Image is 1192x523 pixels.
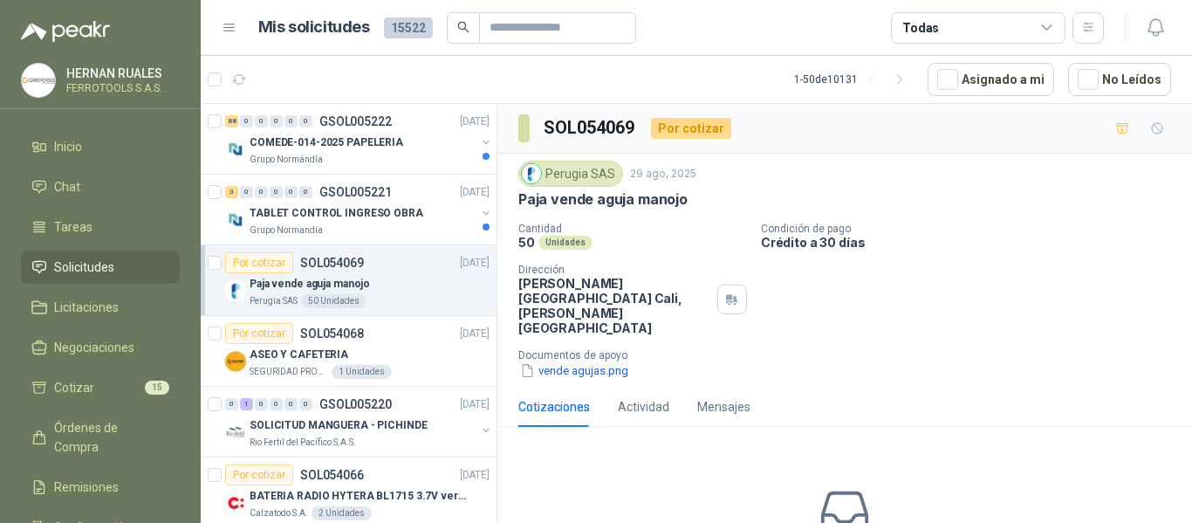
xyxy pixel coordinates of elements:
[522,164,541,183] img: Company Logo
[518,397,590,416] div: Cotizaciones
[225,398,238,410] div: 0
[518,235,535,250] p: 50
[21,210,180,244] a: Tareas
[630,166,696,182] p: 29 ago, 2025
[544,114,637,141] h3: SOL054069
[225,492,246,513] img: Company Logo
[225,323,293,344] div: Por cotizar
[255,115,268,127] div: 0
[250,134,403,151] p: COMEDE-014-2025 PAPELERIA
[299,398,312,410] div: 0
[284,115,298,127] div: 0
[319,115,392,127] p: GSOL005222
[21,130,180,163] a: Inicio
[651,118,731,139] div: Por cotizar
[518,264,710,276] p: Dirección
[21,251,180,284] a: Solicitudes
[384,17,433,38] span: 15522
[225,351,246,372] img: Company Logo
[761,223,1185,235] p: Condición de pago
[460,326,490,342] p: [DATE]
[225,422,246,443] img: Company Logo
[21,471,180,504] a: Remisiones
[270,398,283,410] div: 0
[54,177,80,196] span: Chat
[250,347,348,363] p: ASEO Y CAFETERIA
[902,18,939,38] div: Todas
[66,83,175,93] p: FERROTOOLS S.A.S.
[201,245,497,316] a: Por cotizarSOL054069[DATE] Company LogoPaja vende aguja manojoPerugia SAS50 Unidades
[255,398,268,410] div: 0
[250,488,467,505] p: BATERIA RADIO HYTERA BL1715 3.7V ver imagen
[538,236,593,250] div: Unidades
[250,365,328,379] p: SEGURIDAD PROVISER LTDA
[21,331,180,364] a: Negociaciones
[225,394,493,450] a: 0 1 0 0 0 0 GSOL005220[DATE] Company LogoSOLICITUD MANGUERA - PICHINDERio Fertil del Pacífico S.A.S.
[21,21,110,42] img: Logo peakr
[301,294,367,308] div: 50 Unidades
[54,137,82,156] span: Inicio
[66,67,175,79] p: HERNAN RUALES
[54,418,163,457] span: Órdenes de Compra
[250,276,370,292] p: Paja vende aguja manojo
[22,64,55,97] img: Company Logo
[225,465,293,485] div: Por cotizar
[145,381,169,395] span: 15
[225,111,493,167] a: 88 0 0 0 0 0 GSOL005222[DATE] Company LogoCOMEDE-014-2025 PAPELERIAGrupo Normandía
[21,371,180,404] a: Cotizar15
[240,115,253,127] div: 0
[250,205,423,222] p: TABLET CONTROL INGRESO OBRA
[54,338,134,357] span: Negociaciones
[460,255,490,272] p: [DATE]
[240,398,253,410] div: 1
[928,63,1054,96] button: Asignado a mi
[255,186,268,198] div: 0
[54,258,114,277] span: Solicitudes
[225,252,293,273] div: Por cotizar
[618,397,669,416] div: Actividad
[794,65,914,93] div: 1 - 50 de 10131
[518,190,688,209] p: Paja vende aguja manojo
[225,280,246,301] img: Company Logo
[518,361,630,380] button: vende agujas.png
[54,478,119,497] span: Remisiones
[258,15,370,40] h1: Mis solicitudes
[460,114,490,130] p: [DATE]
[250,506,308,520] p: Calzatodo S.A.
[250,224,323,237] p: Grupo Normandía
[1068,63,1171,96] button: No Leídos
[518,276,710,335] p: [PERSON_NAME][GEOGRAPHIC_DATA] Cali , [PERSON_NAME][GEOGRAPHIC_DATA]
[225,186,238,198] div: 3
[225,139,246,160] img: Company Logo
[300,327,364,340] p: SOL054068
[250,436,356,450] p: Rio Fertil del Pacífico S.A.S.
[460,184,490,201] p: [DATE]
[225,210,246,231] img: Company Logo
[250,417,428,434] p: SOLICITUD MANGUERA - PICHINDE
[201,316,497,387] a: Por cotizarSOL054068[DATE] Company LogoASEO Y CAFETERIASEGURIDAD PROVISER LTDA1 Unidades
[319,186,392,198] p: GSOL005221
[312,506,372,520] div: 2 Unidades
[697,397,750,416] div: Mensajes
[225,115,238,127] div: 88
[284,186,298,198] div: 0
[518,161,623,187] div: Perugia SAS
[21,170,180,203] a: Chat
[54,378,94,397] span: Cotizar
[21,291,180,324] a: Licitaciones
[518,223,747,235] p: Cantidad
[250,294,298,308] p: Perugia SAS
[300,257,364,269] p: SOL054069
[299,186,312,198] div: 0
[460,396,490,413] p: [DATE]
[761,235,1185,250] p: Crédito a 30 días
[250,153,323,167] p: Grupo Normandía
[240,186,253,198] div: 0
[54,217,92,237] span: Tareas
[460,467,490,484] p: [DATE]
[270,186,283,198] div: 0
[299,115,312,127] div: 0
[300,469,364,481] p: SOL054066
[332,365,392,379] div: 1 Unidades
[54,298,119,317] span: Licitaciones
